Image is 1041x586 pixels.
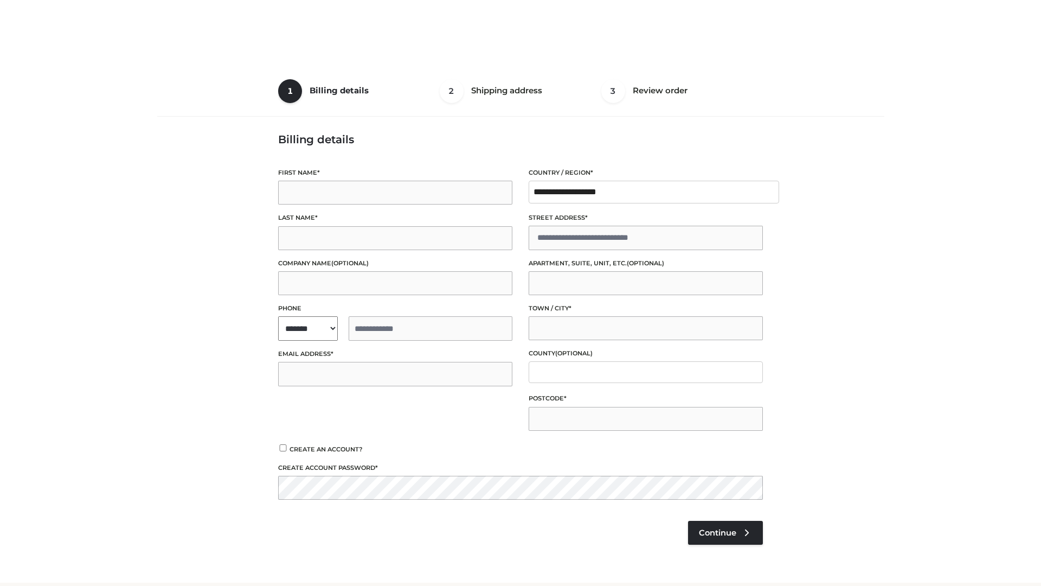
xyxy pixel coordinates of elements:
span: Continue [699,528,736,538]
span: (optional) [331,259,369,267]
h3: Billing details [278,133,763,146]
span: 3 [601,79,625,103]
span: (optional) [555,349,593,357]
label: Email address [278,349,512,359]
span: Shipping address [471,85,542,95]
input: Create an account? [278,444,288,451]
label: County [529,348,763,359]
label: Last name [278,213,512,223]
span: Create an account? [290,445,363,453]
a: Continue [688,521,763,545]
label: Apartment, suite, unit, etc. [529,258,763,269]
label: First name [278,168,512,178]
span: (optional) [627,259,664,267]
label: Company name [278,258,512,269]
label: Postcode [529,393,763,404]
label: Country / Region [529,168,763,178]
span: 2 [440,79,464,103]
span: Billing details [310,85,369,95]
label: Phone [278,303,512,314]
label: Town / City [529,303,763,314]
span: Review order [633,85,687,95]
label: Create account password [278,463,763,473]
span: 1 [278,79,302,103]
label: Street address [529,213,763,223]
